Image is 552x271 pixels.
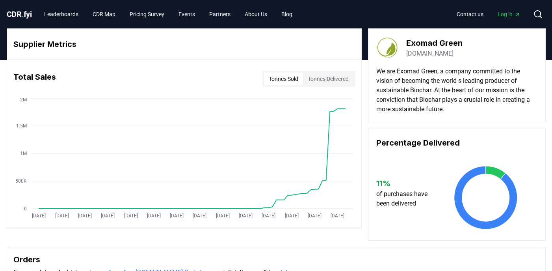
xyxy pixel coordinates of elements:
a: Contact us [450,7,490,21]
img: Exomad Green-logo [376,37,398,59]
a: Partners [203,7,237,21]
tspan: [DATE] [308,213,322,219]
tspan: [DATE] [55,213,69,219]
tspan: [DATE] [262,213,275,219]
a: Events [172,7,201,21]
tspan: [DATE] [284,213,298,219]
tspan: [DATE] [239,213,253,219]
a: CDR Map [86,7,122,21]
span: . [21,9,24,19]
tspan: [DATE] [32,213,46,219]
a: Blog [275,7,299,21]
a: CDR.fyi [7,9,32,20]
p: of purchases have been delivered [376,189,435,208]
tspan: 500K [15,178,26,184]
h3: 11 % [376,178,435,189]
h3: Percentage Delivered [376,137,537,149]
a: [DOMAIN_NAME] [406,49,453,58]
tspan: [DATE] [101,213,115,219]
span: Log in [498,10,520,18]
p: We are Exomad Green, a company committed to the vision of becoming the world s leading producer o... [376,67,537,114]
a: Pricing Survey [123,7,171,21]
h3: Total Sales [13,71,56,87]
tspan: [DATE] [331,213,344,219]
h3: Exomad Green [406,37,463,49]
span: CDR fyi [7,9,32,19]
a: Leaderboards [38,7,85,21]
button: Tonnes Delivered [303,73,353,85]
tspan: [DATE] [170,213,184,219]
nav: Main [450,7,527,21]
a: About Us [238,7,273,21]
a: Log in [491,7,527,21]
tspan: 1.5M [16,123,26,129]
nav: Main [38,7,299,21]
tspan: [DATE] [124,213,138,219]
tspan: [DATE] [193,213,206,219]
h3: Orders [13,254,539,265]
tspan: 1M [20,151,26,156]
button: Tonnes Sold [264,73,303,85]
h3: Supplier Metrics [13,38,355,50]
tspan: [DATE] [78,213,92,219]
tspan: [DATE] [216,213,229,219]
tspan: 0 [24,206,26,211]
tspan: 2M [20,97,26,103]
tspan: [DATE] [147,213,160,219]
